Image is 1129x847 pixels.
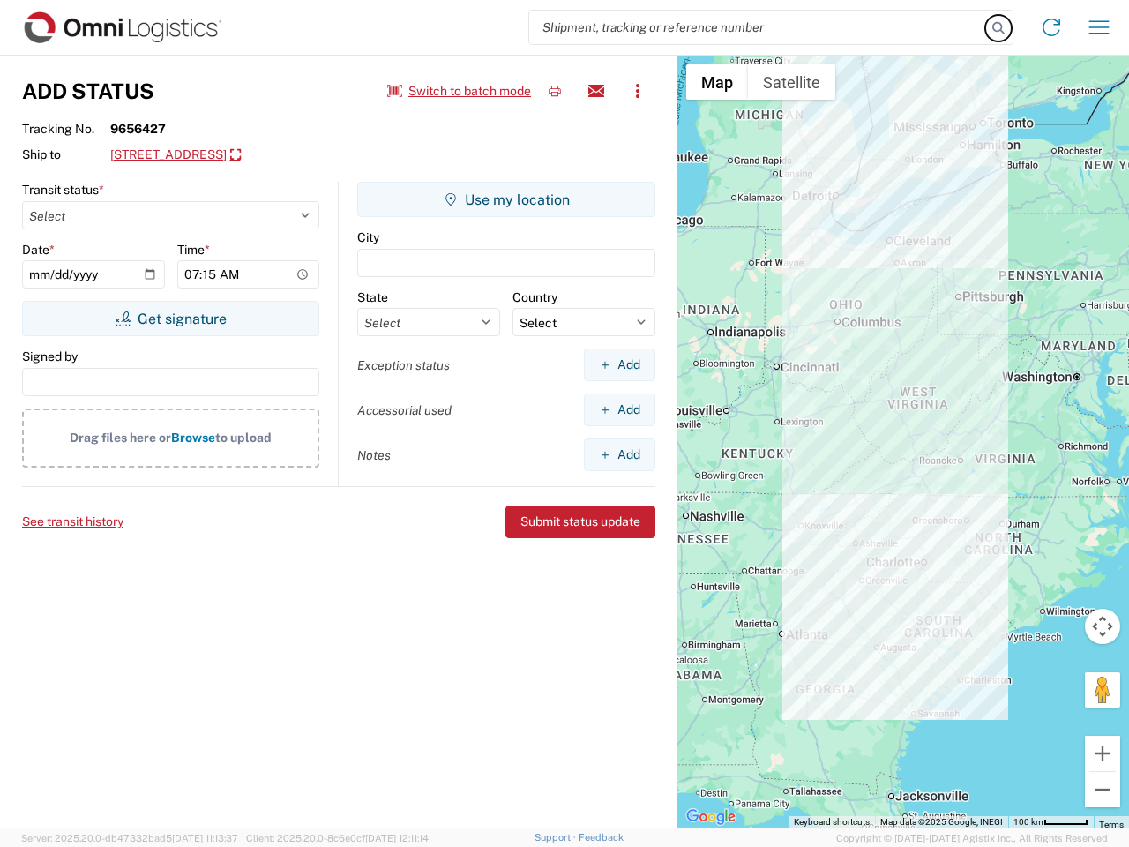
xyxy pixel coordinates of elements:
[70,431,171,445] span: Drag files here or
[177,242,210,258] label: Time
[22,242,55,258] label: Date
[22,121,110,137] span: Tracking No.
[110,121,166,137] strong: 9656427
[682,806,740,828] img: Google
[21,833,238,843] span: Server: 2025.20.0-db47332bad5
[22,349,78,364] label: Signed by
[22,182,104,198] label: Transit status
[686,64,748,100] button: Show street map
[1085,736,1120,771] button: Zoom in
[682,806,740,828] a: Open this area in Google Maps (opens a new window)
[357,229,379,245] label: City
[22,79,154,104] h3: Add Status
[584,394,655,426] button: Add
[794,816,870,828] button: Keyboard shortcuts
[1013,817,1043,827] span: 100 km
[357,357,450,373] label: Exception status
[357,402,452,418] label: Accessorial used
[22,146,110,162] span: Ship to
[387,77,531,106] button: Switch to batch mode
[1008,816,1094,828] button: Map Scale: 100 km per 47 pixels
[1099,820,1124,829] a: Terms
[22,507,123,536] button: See transit history
[584,438,655,471] button: Add
[1085,609,1120,644] button: Map camera controls
[505,506,655,538] button: Submit status update
[172,833,238,843] span: [DATE] 11:13:37
[357,447,391,463] label: Notes
[880,817,1003,827] span: Map data ©2025 Google, INEGI
[1085,772,1120,807] button: Zoom out
[529,11,986,44] input: Shipment, tracking or reference number
[171,431,215,445] span: Browse
[110,140,241,170] a: [STREET_ADDRESS]
[357,289,388,305] label: State
[584,349,655,381] button: Add
[22,301,319,336] button: Get signature
[246,833,429,843] span: Client: 2025.20.0-8c6e0cf
[1085,672,1120,708] button: Drag Pegman onto the map to open Street View
[512,289,557,305] label: Country
[357,182,655,217] button: Use my location
[535,832,579,843] a: Support
[836,830,1108,846] span: Copyright © [DATE]-[DATE] Agistix Inc., All Rights Reserved
[579,832,624,843] a: Feedback
[215,431,272,445] span: to upload
[748,64,835,100] button: Show satellite imagery
[365,833,429,843] span: [DATE] 12:11:14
